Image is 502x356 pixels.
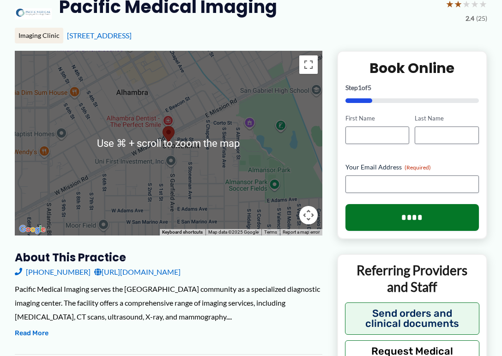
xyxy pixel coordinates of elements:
[405,164,431,171] span: (Required)
[15,328,48,339] button: Read More
[208,229,259,235] span: Map data ©2025 Google
[94,265,181,279] a: [URL][DOMAIN_NAME]
[299,206,318,224] button: Map camera controls
[358,84,362,91] span: 1
[299,55,318,74] button: Toggle fullscreen view
[283,229,320,235] a: Report a map error
[466,12,474,24] span: 2.4
[15,28,63,43] div: Imaging Clinic
[345,114,409,123] label: First Name
[15,265,91,279] a: [PHONE_NUMBER]
[368,84,371,91] span: 5
[15,282,322,323] div: Pacific Medical Imaging serves the [GEOGRAPHIC_DATA] community as a specialized diagnostic imagin...
[476,12,487,24] span: (25)
[345,262,479,296] p: Referring Providers and Staff
[264,229,277,235] a: Terms (opens in new tab)
[17,223,48,235] a: Open this area in Google Maps (opens a new window)
[15,250,322,265] h3: About this practice
[345,163,479,172] label: Your Email Address
[345,302,479,335] button: Send orders and clinical documents
[345,84,479,91] p: Step of
[67,31,132,40] a: [STREET_ADDRESS]
[345,59,479,77] h2: Book Online
[415,114,478,123] label: Last Name
[17,223,48,235] img: Google
[162,229,203,235] button: Keyboard shortcuts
